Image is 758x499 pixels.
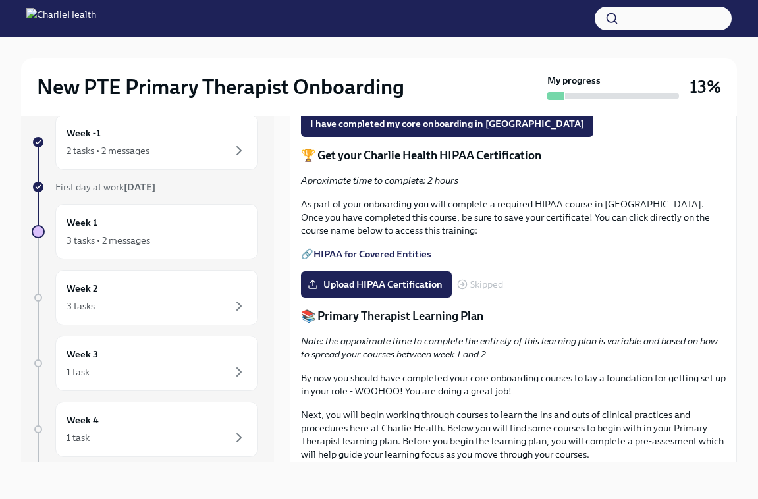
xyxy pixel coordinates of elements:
[301,111,593,137] button: I have completed my core onboarding in [GEOGRAPHIC_DATA]
[301,371,726,398] p: By now you should have completed your core onboarding courses to lay a foundation for getting set...
[547,74,601,87] strong: My progress
[67,431,90,444] div: 1 task
[301,335,718,360] em: Note: the appoximate time to complete the entirely of this learning plan is variable and based on...
[55,181,155,193] span: First day at work
[310,117,584,130] span: I have completed my core onboarding in [GEOGRAPHIC_DATA]
[124,181,155,193] strong: [DATE]
[32,402,258,457] a: Week 41 task
[32,336,258,391] a: Week 31 task
[310,278,443,291] span: Upload HIPAA Certification
[301,408,726,461] p: Next, you will begin working through courses to learn the ins and outs of clinical practices and ...
[67,215,97,230] h6: Week 1
[67,347,98,361] h6: Week 3
[32,115,258,170] a: Week -12 tasks • 2 messages
[26,8,96,29] img: CharlieHealth
[301,147,726,163] p: 🏆 Get your Charlie Health HIPAA Certification
[470,280,503,290] span: Skipped
[67,300,95,313] div: 3 tasks
[301,271,452,298] label: Upload HIPAA Certification
[32,180,258,194] a: First day at work[DATE]
[67,365,90,379] div: 1 task
[67,126,101,140] h6: Week -1
[32,270,258,325] a: Week 23 tasks
[301,308,726,324] p: 📚 Primary Therapist Learning Plan
[67,413,99,427] h6: Week 4
[67,144,149,157] div: 2 tasks • 2 messages
[301,248,726,261] p: 🔗
[301,197,726,237] p: As part of your onboarding you will complete a required HIPAA course in [GEOGRAPHIC_DATA]. Once y...
[690,75,721,99] h3: 13%
[313,248,431,260] a: HIPAA for Covered Entities
[37,74,404,100] h2: New PTE Primary Therapist Onboarding
[67,234,150,247] div: 3 tasks • 2 messages
[32,204,258,259] a: Week 13 tasks • 2 messages
[301,174,458,186] em: Aproximate time to complete: 2 hours
[67,281,98,296] h6: Week 2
